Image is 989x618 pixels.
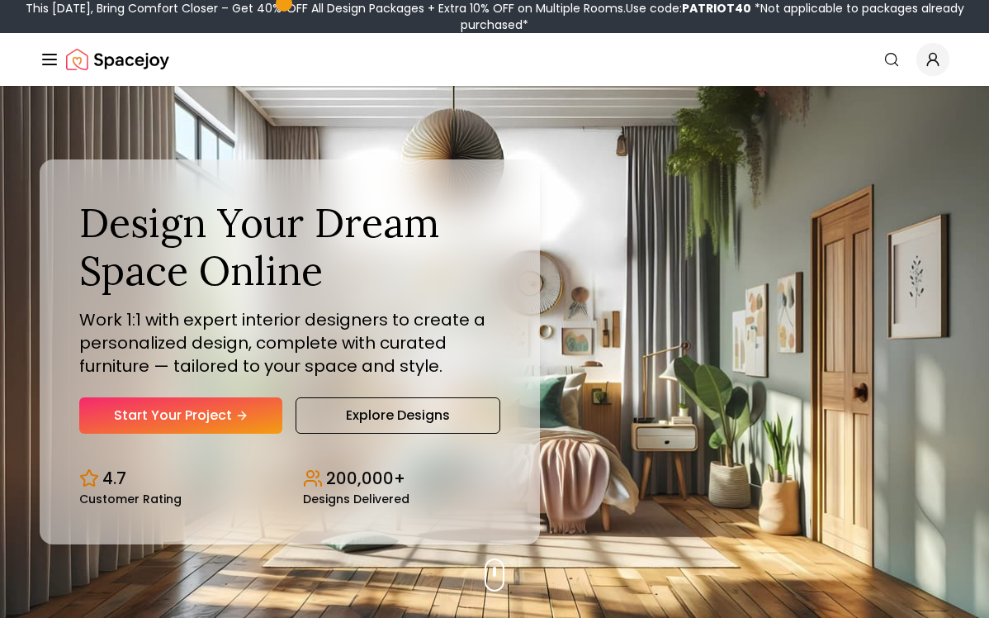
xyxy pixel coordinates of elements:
a: Spacejoy [66,43,169,76]
img: Spacejoy Logo [66,43,169,76]
p: 200,000+ [326,467,405,490]
nav: Global [40,33,949,86]
a: Start Your Project [79,397,282,434]
small: Customer Rating [79,493,182,505]
div: Design stats [79,454,500,505]
p: Work 1:1 with expert interior designers to create a personalized design, complete with curated fu... [79,308,500,378]
p: 4.7 [102,467,126,490]
h1: Design Your Dream Space Online [79,199,500,294]
small: Designs Delivered [303,493,409,505]
a: Explore Designs [296,397,500,434]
